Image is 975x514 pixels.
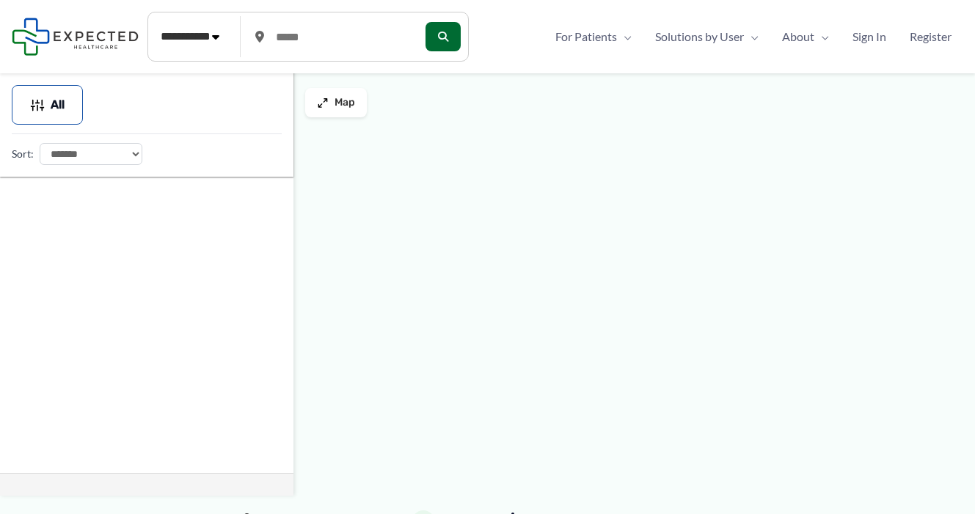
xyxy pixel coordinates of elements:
img: Maximize [317,97,329,109]
button: All [12,85,83,125]
a: Solutions by UserMenu Toggle [643,26,770,48]
a: Sign In [841,26,898,48]
span: Map [335,97,355,109]
span: Sign In [852,26,886,48]
span: Solutions by User [655,26,744,48]
span: Menu Toggle [617,26,632,48]
span: Menu Toggle [814,26,829,48]
a: For PatientsMenu Toggle [544,26,643,48]
span: Menu Toggle [744,26,759,48]
img: Expected Healthcare Logo - side, dark font, small [12,18,139,55]
button: Map [305,88,367,117]
label: Sort: [12,144,34,164]
span: For Patients [555,26,617,48]
span: About [782,26,814,48]
img: Filter [30,98,45,112]
a: Register [898,26,963,48]
span: Register [910,26,952,48]
a: AboutMenu Toggle [770,26,841,48]
span: All [51,100,65,110]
